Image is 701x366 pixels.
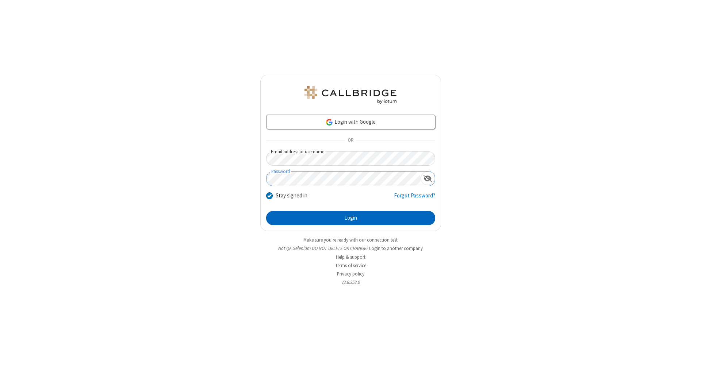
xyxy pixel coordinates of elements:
[266,115,435,129] a: Login with Google
[335,262,366,269] a: Terms of service
[260,279,441,286] li: v2.6.352.0
[266,151,435,166] input: Email address or username
[267,172,421,186] input: Password
[266,211,435,226] button: Login
[369,245,423,252] button: Login to another company
[345,135,356,146] span: OR
[421,172,435,185] div: Show password
[337,271,364,277] a: Privacy policy
[325,118,333,126] img: google-icon.png
[260,245,441,252] li: Not QA Selenium DO NOT DELETE OR CHANGE?
[394,192,435,205] a: Forgot Password?
[336,254,365,260] a: Help & support
[303,86,398,104] img: QA Selenium DO NOT DELETE OR CHANGE
[276,192,307,200] label: Stay signed in
[303,237,398,243] a: Make sure you're ready with our connection test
